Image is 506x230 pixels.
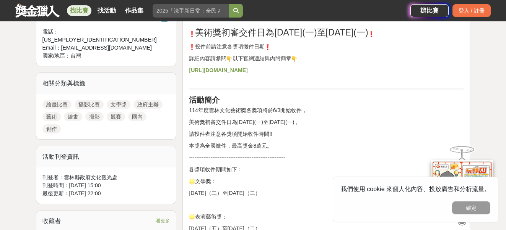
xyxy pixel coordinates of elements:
[107,112,125,121] a: 競賽
[42,112,61,121] a: 藝術
[153,4,229,18] input: 2025「洗手新日常：全民 ALL IN」洗手歌全台徵選
[452,4,491,17] div: 登入 / 註冊
[122,5,146,16] a: 作品集
[452,201,490,214] button: 確定
[70,53,81,59] span: 台灣
[189,106,464,114] p: 114年度雲林文化藝術獎各獎項將於6/3開始收件，
[128,112,146,121] a: 國內
[189,43,464,51] p: 投件前請注意各獎項徵件日期
[195,27,368,37] span: 美術獎初審交件日為[DATE](一)至[DATE](一)
[67,5,91,16] a: 找比賽
[291,56,298,62] img: 👇
[189,189,464,197] p: [DATE]（二）至[DATE]（二）
[189,44,195,50] img: ❗️
[189,213,464,221] p: 表演藝術獎：
[42,218,61,224] span: 收藏者
[133,100,163,109] a: 政府主辦
[189,96,220,104] strong: 活動簡介
[42,100,72,109] a: 繪畫比賽
[189,166,464,174] p: 各獎項收件期間如下：
[42,44,157,52] div: Email： [EMAIL_ADDRESS][DOMAIN_NAME]
[189,154,464,162] p: ------------------------------------------------------
[75,100,104,109] a: 攝影比賽
[94,5,119,16] a: 找活動
[189,179,195,185] img: 🌟
[107,100,130,109] a: 文學獎
[189,55,464,63] p: 詳細內容請參閱 以下官網連結與內附簡章
[341,186,490,192] span: 我們使用 cookie 來個人化內容、投放廣告和分析流量。
[189,67,247,73] a: [URL][DOMAIN_NAME]
[265,44,271,50] img: ❗️
[226,56,233,62] img: 👇
[189,142,464,150] p: 本獎為全國徵件，最高獎金8萬元。
[42,190,170,198] div: 最後更新： [DATE] 22:00
[36,146,176,167] div: 活動刊登資訊
[368,31,374,37] img: ❗️
[42,28,157,44] div: 電話： [US_EMPLOYER_IDENTIFICATION_NUMBER]
[42,53,71,59] span: 國家/地區：
[64,112,82,121] a: 繪畫
[85,112,104,121] a: 攝影
[189,118,464,126] p: 美術獎初審交件日為[DATE](一)至[DATE](一)，
[431,160,493,211] img: d2146d9a-e6f6-4337-9592-8cefde37ba6b.png
[156,217,170,225] span: 看更多
[189,214,195,220] img: 🌟
[189,177,464,185] p: 文學獎：
[189,31,195,37] img: ❗️
[42,182,170,190] div: 刊登時間： [DATE] 15:00
[42,124,61,133] a: 創作
[410,4,449,17] a: 辦比賽
[42,174,170,182] div: 刊登者： 雲林縣政府文化觀光處
[189,130,464,138] p: 請投件者注意各獎項開始收件時間!!
[36,73,176,94] div: 相關分類與標籤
